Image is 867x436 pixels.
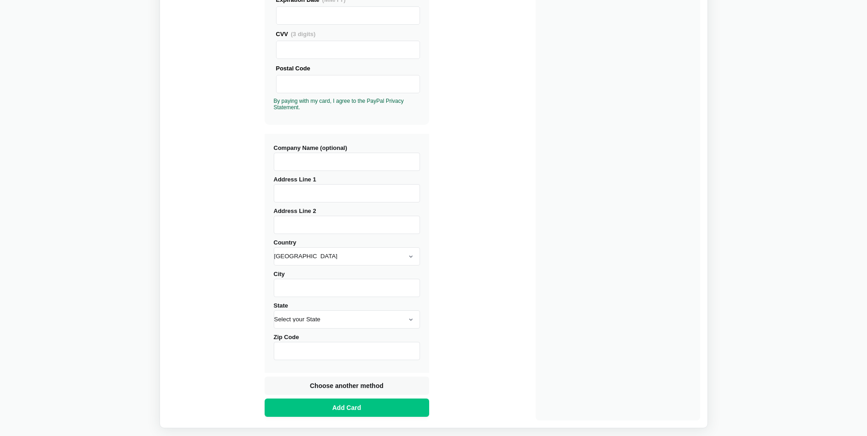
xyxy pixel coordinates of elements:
label: Company Name (optional) [274,144,420,171]
label: City [274,271,420,297]
div: CVV [276,29,420,39]
iframe: Secure Credit Card Frame - Postal Code [280,75,416,93]
iframe: Secure Credit Card Frame - Expiration Date [280,7,416,24]
span: Choose another method [308,381,385,390]
span: (3 digits) [291,31,315,37]
input: Company Name (optional) [274,153,420,171]
label: Address Line 2 [274,207,420,234]
a: By paying with my card, I agree to the PayPal Privacy Statement. [274,98,404,111]
select: Country [274,247,420,266]
input: Zip Code [274,342,420,360]
label: Country [274,239,420,266]
label: State [274,302,420,329]
button: Choose another method [265,377,429,395]
iframe: Secure Credit Card Frame - CVV [280,41,416,58]
input: City [274,279,420,297]
span: Add Card [330,403,363,412]
button: Add Card [265,399,429,417]
div: Postal Code [276,64,420,73]
input: Address Line 2 [274,216,420,234]
label: Zip Code [274,334,420,360]
input: Address Line 1 [274,184,420,202]
select: State [274,310,420,329]
label: Address Line 1 [274,176,420,202]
